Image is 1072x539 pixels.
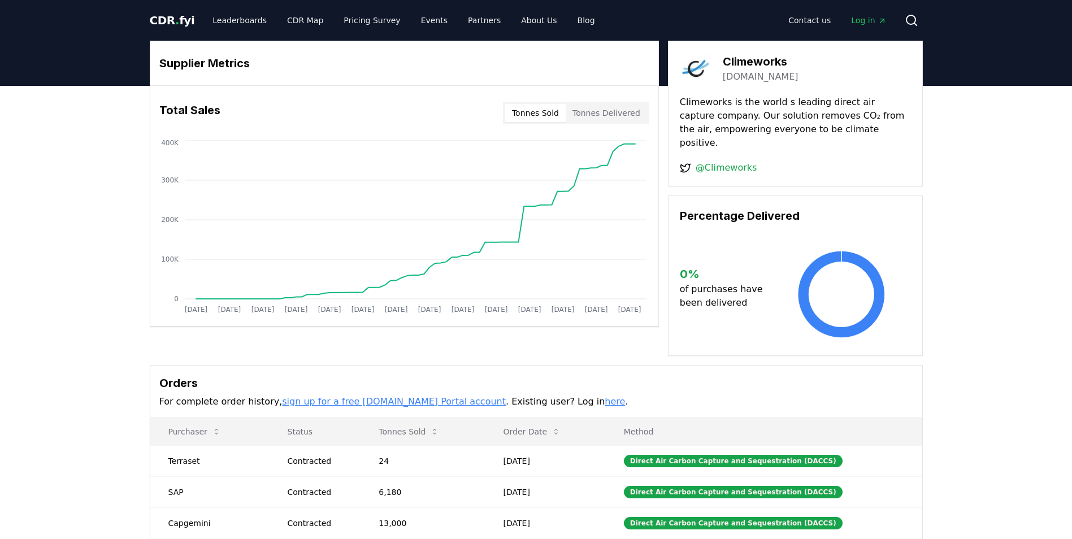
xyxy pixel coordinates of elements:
[512,10,566,31] a: About Us
[505,104,566,122] button: Tonnes Sold
[518,306,541,314] tspan: [DATE]
[161,176,179,184] tspan: 300K
[159,55,649,72] h3: Supplier Metrics
[624,517,843,529] div: Direct Air Carbon Capture and Sequestration (DACCS)
[288,455,352,467] div: Contracted
[159,102,220,124] h3: Total Sales
[361,445,485,476] td: 24
[174,295,179,303] tspan: 0
[624,455,843,467] div: Direct Air Carbon Capture and Sequestration (DACCS)
[150,507,270,538] td: Capgemini
[150,12,195,28] a: CDR.fyi
[203,10,276,31] a: Leaderboards
[779,10,895,31] nav: Main
[161,255,179,263] tspan: 100K
[680,95,911,150] p: Climeworks is the world s leading direct air capture company. Our solution removes CO₂ from the a...
[551,306,574,314] tspan: [DATE]
[568,10,604,31] a: Blog
[284,306,307,314] tspan: [DATE]
[384,306,407,314] tspan: [DATE]
[361,476,485,507] td: 6,180
[282,396,506,407] a: sign up for a free [DOMAIN_NAME] Portal account
[150,476,270,507] td: SAP
[723,53,798,70] h3: Climeworks
[484,306,507,314] tspan: [DATE]
[288,518,352,529] div: Contracted
[723,70,798,84] a: [DOMAIN_NAME]
[370,420,448,443] button: Tonnes Sold
[851,15,886,26] span: Log in
[150,14,195,27] span: CDR fyi
[159,395,913,408] p: For complete order history, . Existing user? Log in .
[175,14,179,27] span: .
[412,10,457,31] a: Events
[618,306,641,314] tspan: [DATE]
[318,306,341,314] tspan: [DATE]
[161,216,179,224] tspan: 200K
[485,476,606,507] td: [DATE]
[494,420,570,443] button: Order Date
[459,10,510,31] a: Partners
[150,445,270,476] td: Terraset
[680,282,772,310] p: of purchases have been delivered
[418,306,441,314] tspan: [DATE]
[161,139,179,147] tspan: 400K
[696,161,757,175] a: @Climeworks
[680,207,911,224] h3: Percentage Delivered
[351,306,374,314] tspan: [DATE]
[184,306,207,314] tspan: [DATE]
[842,10,895,31] a: Log in
[279,426,352,437] p: Status
[288,486,352,498] div: Contracted
[218,306,241,314] tspan: [DATE]
[624,486,843,498] div: Direct Air Carbon Capture and Sequestration (DACCS)
[451,306,474,314] tspan: [DATE]
[680,53,711,84] img: Climeworks-logo
[485,445,606,476] td: [DATE]
[159,375,913,392] h3: Orders
[680,266,772,282] h3: 0 %
[203,10,604,31] nav: Main
[361,507,485,538] td: 13,000
[566,104,647,122] button: Tonnes Delivered
[159,420,230,443] button: Purchaser
[251,306,274,314] tspan: [DATE]
[485,507,606,538] td: [DATE]
[615,426,913,437] p: Method
[779,10,840,31] a: Contact us
[278,10,332,31] a: CDR Map
[605,396,625,407] a: here
[335,10,409,31] a: Pricing Survey
[584,306,607,314] tspan: [DATE]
